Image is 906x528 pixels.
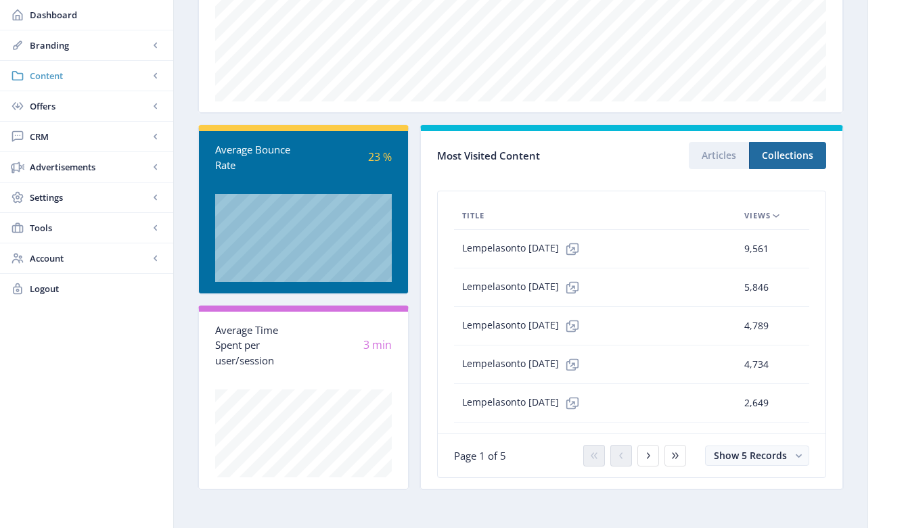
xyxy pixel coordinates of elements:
span: 2,649 [744,395,769,411]
span: Lempelasonto [DATE] [462,312,586,339]
span: Lempelasonto [DATE] [462,389,586,416]
button: Articles [689,142,749,169]
span: Account [30,251,149,265]
span: Logout [30,282,162,295]
span: Tools [30,221,149,235]
span: Lempelasonto [DATE] [462,274,586,301]
button: Show 5 Records [705,446,809,466]
span: 23 % [368,149,392,164]
span: 4,789 [744,318,769,334]
div: Average Bounce Rate [215,142,304,172]
span: Offers [30,99,149,113]
span: 5,846 [744,279,769,295]
span: Lempelasonto [DATE] [462,235,586,262]
div: Average Time Spent per user/session [215,322,304,368]
span: Page 1 of 5 [454,449,506,462]
span: Settings [30,191,149,204]
span: 9,561 [744,241,769,257]
div: Most Visited Content [437,145,631,166]
span: Advertisements [30,160,149,174]
span: Show 5 Records [714,449,787,462]
span: Views [744,208,771,224]
span: Content [30,69,149,82]
span: Dashboard [30,8,162,22]
span: Title [462,208,484,224]
span: Lempelasonto [DATE] [462,351,586,378]
span: CRM [30,130,149,143]
div: 3 min [304,337,392,353]
span: 4,734 [744,356,769,373]
span: Branding [30,39,149,52]
button: Collections [749,142,826,169]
